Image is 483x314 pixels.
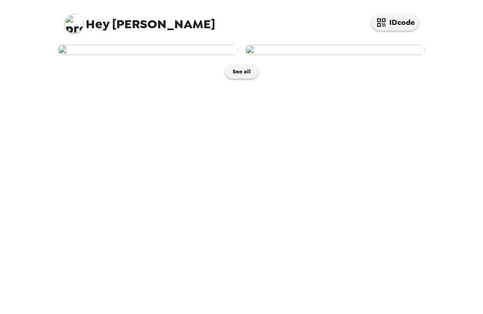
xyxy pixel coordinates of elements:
button: IDcode [371,14,419,31]
span: [PERSON_NAME] [64,9,215,31]
button: See all [225,64,258,79]
img: user-274445 [58,45,238,55]
img: profile pic [64,14,83,33]
span: Hey [86,16,109,32]
img: user-274186 [245,45,425,55]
